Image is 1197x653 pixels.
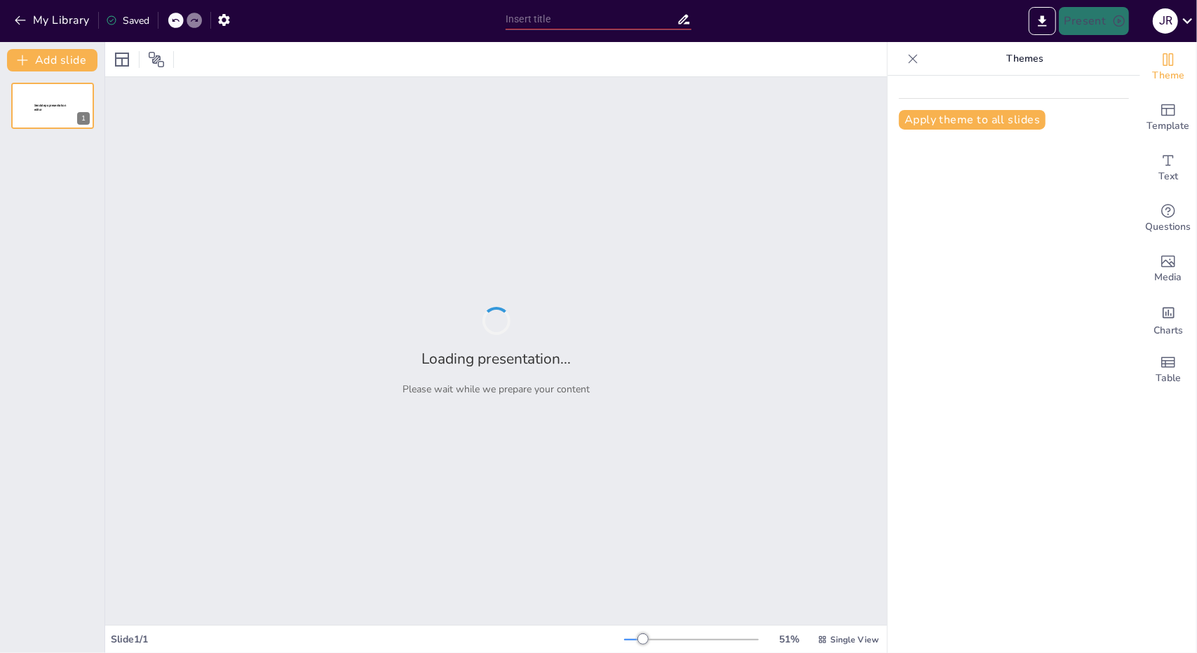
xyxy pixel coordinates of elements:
div: Add a table [1140,345,1196,395]
div: Slide 1 / 1 [111,633,624,646]
p: Please wait while we prepare your content [403,383,590,396]
div: J R [1153,8,1178,34]
div: Add images, graphics, shapes or video [1140,244,1196,294]
span: Media [1155,270,1182,285]
button: Apply theme to all slides [899,110,1046,130]
span: Theme [1152,68,1184,83]
div: 1 [77,112,90,125]
button: My Library [11,9,95,32]
button: Export to PowerPoint [1029,7,1056,35]
div: Saved [106,14,149,27]
span: Single View [830,634,879,645]
button: Present [1059,7,1129,35]
div: Layout [111,48,133,71]
span: Template [1147,118,1190,134]
input: Insert title [506,9,677,29]
div: Get real-time input from your audience [1140,193,1196,244]
span: Text [1158,169,1178,184]
button: J R [1153,7,1178,35]
div: 1 [11,83,94,129]
p: Themes [924,42,1126,76]
div: 51 % [773,633,806,646]
span: Questions [1146,219,1191,235]
span: Table [1156,371,1181,386]
div: Add text boxes [1140,143,1196,193]
h2: Loading presentation... [421,349,571,369]
span: Charts [1154,323,1183,338]
div: Add charts and graphs [1140,294,1196,345]
span: Position [148,51,165,68]
button: Add slide [7,49,97,71]
div: Change the overall theme [1140,42,1196,92]
span: Sendsteps presentation editor [34,104,66,111]
div: Add ready made slides [1140,92,1196,143]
